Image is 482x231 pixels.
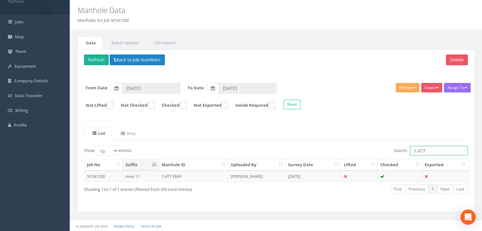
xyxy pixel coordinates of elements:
[123,171,159,182] td: Area 11
[94,146,118,155] select: Showentries
[122,83,180,94] input: From Date
[405,184,428,194] a: Previous
[123,159,159,171] th: Suffix: activate to sort column descending
[228,171,286,182] td: [PERSON_NAME]
[422,159,468,171] th: Exported: activate to sort column ascending
[84,171,123,182] td: SP241200
[187,102,228,109] label: Not Exported
[112,127,142,140] a: Map
[410,146,468,155] input: Search:
[84,146,131,155] label: Show entries
[78,36,102,49] a: Data
[188,85,204,91] label: To Date
[284,100,300,109] button: Reset
[460,209,476,225] div: Open Intercom Messenger
[15,93,42,98] span: Data Transfer
[84,184,238,192] div: Showing 1 to 1 of 1 entries (filtered from 295 total entries)
[121,130,136,136] uib-tab-heading: Map
[155,102,186,109] label: Checked
[14,122,27,128] span: Profile
[78,6,407,14] h2: Manhole Data
[444,83,471,92] button: Assign To
[14,78,48,84] span: Company Details
[84,159,123,171] th: Job No: activate to sort column ascending
[114,224,134,228] a: Privacy Policy
[84,54,109,65] button: Refresh
[396,83,419,92] button: Preview
[103,36,145,49] a: Batch Update
[394,146,468,155] label: Search:
[145,36,182,49] a: CSV Import
[159,159,228,171] th: Manhole ID: activate to sort column ascending
[140,224,161,228] a: Terms of Use
[453,184,468,194] a: Last
[341,159,377,171] th: Lifted: activate to sort column ascending
[78,17,129,23] li: Manholes for Job SP241200
[76,224,108,228] small: © Kullasoft Ltd 2025
[114,102,154,109] label: Not Checked
[15,34,24,40] span: Map
[79,102,113,109] label: Not Lifted
[428,184,437,194] a: 1
[92,130,105,136] uib-tab-heading: List
[219,83,277,94] input: To Date
[286,171,341,182] td: [DATE]
[228,159,286,171] th: Uploaded By: activate to sort column ascending
[437,184,453,194] a: Next
[15,19,23,25] span: Jobs
[229,102,275,109] label: Sonde Required
[390,184,405,194] a: First
[377,159,422,171] th: Checked: activate to sort column ascending
[84,127,112,140] a: List
[159,171,228,182] td: 1.477 EMH
[15,108,28,113] span: Billing
[446,54,468,65] button: Delete
[15,48,26,54] span: Team
[286,159,341,171] th: Survey Date: activate to sort column ascending
[110,54,165,65] button: Back to Job Numbers
[86,85,107,91] label: From Date
[421,83,442,92] button: Export
[15,63,36,69] span: Equipment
